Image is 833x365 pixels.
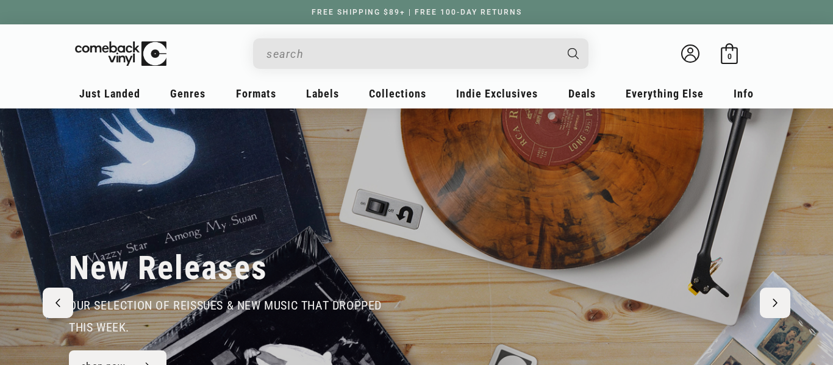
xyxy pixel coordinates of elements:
span: Just Landed [79,87,140,100]
h2: New Releases [69,248,268,288]
span: Info [734,87,754,100]
span: Genres [170,87,206,100]
div: Search [253,38,588,69]
a: FREE SHIPPING $89+ | FREE 100-DAY RETURNS [299,8,534,16]
span: Collections [369,87,426,100]
span: 0 [728,52,732,61]
span: Labels [306,87,339,100]
button: Search [557,38,590,69]
span: Deals [568,87,596,100]
span: Formats [236,87,276,100]
span: Indie Exclusives [456,87,538,100]
span: our selection of reissues & new music that dropped this week. [69,298,382,335]
span: Everything Else [626,87,704,100]
input: search [266,41,556,66]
